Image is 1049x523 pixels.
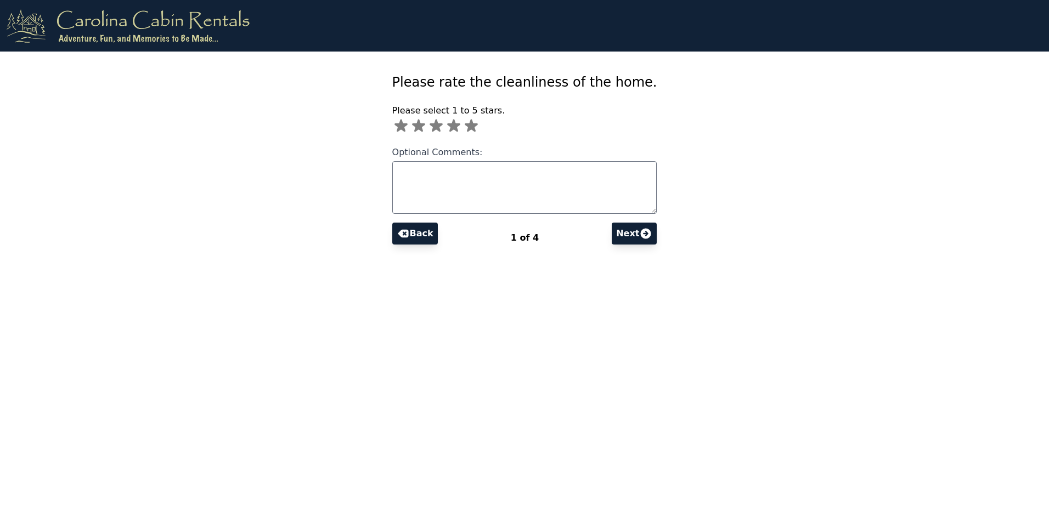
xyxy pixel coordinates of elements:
[392,147,483,157] span: Optional Comments:
[7,9,250,43] img: logo.png
[392,75,657,90] span: Please rate the cleanliness of the home.
[511,232,539,243] span: 1 of 4
[392,223,438,245] button: Back
[392,161,657,214] textarea: Optional Comments:
[612,223,657,245] button: Next
[392,104,657,117] p: Please select 1 to 5 stars.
